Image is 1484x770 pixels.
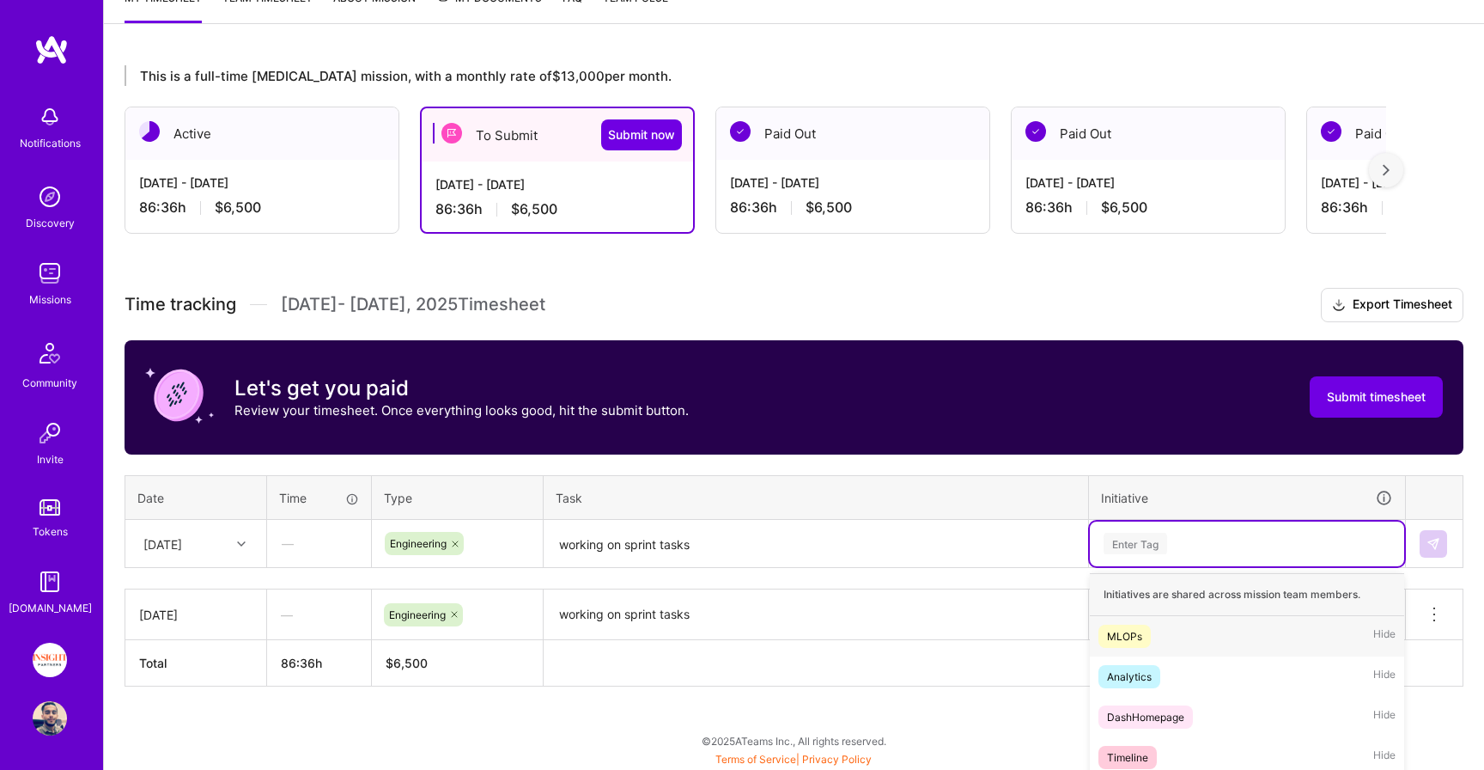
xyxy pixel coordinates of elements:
span: Engineering [390,537,447,550]
button: Submit now [601,119,682,150]
span: $6,500 [511,200,557,218]
th: 86:36h [267,640,372,687]
span: Hide [1373,665,1396,688]
th: Date [125,475,267,520]
span: $6,500 [806,199,852,217]
img: Community [29,333,70,374]
div: Analytics [1107,668,1152,686]
img: tokens [40,499,60,516]
button: Export Timesheet [1321,288,1463,322]
img: User Avatar [33,701,67,736]
a: Terms of Service [715,753,796,766]
img: Paid Out [730,121,751,142]
div: Invite [37,450,64,468]
div: [DATE] - [DATE] [435,175,679,193]
div: [DATE] - [DATE] [730,174,976,192]
div: — [268,521,370,566]
img: Paid Out [1025,121,1046,142]
button: Submit timesheet [1310,376,1443,418]
span: $6,500 [215,199,261,217]
img: coin [145,361,214,430]
div: Missions [29,290,71,309]
img: Active [139,121,160,142]
span: Hide [1373,746,1396,769]
span: Time tracking [125,294,236,315]
div: [DATE] - [DATE] [1025,174,1271,192]
img: Paid Out [1321,121,1341,142]
a: User Avatar [28,701,71,736]
div: This is a full-time [MEDICAL_DATA] mission, with a monthly rate of $13,000 per month. [125,65,1386,86]
span: [DATE] - [DATE] , 2025 Timesheet [281,294,545,315]
th: Type [372,475,544,520]
span: Engineering [389,608,446,621]
div: To Submit [422,108,693,162]
div: [DOMAIN_NAME] [9,599,92,617]
textarea: overall type: UNKNOWN_TYPE server type: NO_SERVER_DATA heuristic type: UNKNOWN_TYPE label: Enter ... [545,522,1086,567]
img: discovery [33,180,67,214]
span: Hide [1373,706,1396,729]
img: To Submit [441,123,462,144]
th: $6,500 [372,640,544,687]
div: Discovery [26,214,75,232]
div: Time [279,489,359,507]
input: overall type: UNKNOWN_TYPE server type: NO_SERVER_DATA heuristic type: UNKNOWN_TYPE label: Enter ... [1102,535,1104,553]
div: Tokens [33,522,68,541]
img: Insight Partners: Data & AI - Sourcing [33,643,67,677]
div: 86:36 h [730,199,976,217]
a: Insight Partners: Data & AI - Sourcing [28,643,71,677]
span: Submit now [608,126,675,144]
i: icon Chevron [237,540,246,548]
div: [DATE] [139,606,252,624]
div: Paid Out [1012,107,1285,160]
div: MLOPs [1107,627,1142,645]
div: Active [125,107,398,160]
img: right [1383,164,1390,176]
div: Initiatives are shared across mission team members. [1090,573,1404,616]
div: Community [22,374,77,392]
p: Review your timesheet. Once everything looks good, hit the submit button. [234,401,689,419]
th: Total [125,640,267,687]
div: — [267,592,371,638]
div: DashHomepage [1107,708,1184,726]
div: 86:36 h [139,199,385,217]
img: logo [34,34,69,65]
img: teamwork [33,256,67,290]
div: Notifications [20,134,81,152]
span: Submit timesheet [1327,388,1426,406]
div: Initiative [1101,488,1393,508]
textarea: overall type: UNKNOWN_TYPE server type: NO_SERVER_DATA heuristic type: UNKNOWN_TYPE label: Enter ... [545,591,1086,639]
span: | [715,753,872,766]
img: Invite [33,416,67,450]
a: Privacy Policy [802,753,872,766]
h3: Let's get you paid [234,376,689,401]
div: Enter Tag [1104,530,1167,557]
th: Task [544,475,1089,520]
img: Submit [1426,537,1440,551]
div: [DATE] - [DATE] [139,174,385,192]
i: icon Download [1332,296,1346,315]
div: 86:36 h [1025,199,1271,217]
div: Paid Out [716,107,989,160]
div: 86:36 h [435,200,679,218]
span: $6,500 [1101,199,1147,217]
input: overall type: UNKNOWN_TYPE server type: NO_SERVER_DATA heuristic type: UNKNOWN_TYPE label: Data &... [463,606,465,624]
div: Timeline [1107,749,1148,767]
img: guide book [33,565,67,599]
input: overall type: UNKNOWN_TYPE server type: NO_SERVER_DATA heuristic type: UNKNOWN_TYPE label: Enter ... [464,535,465,553]
div: [DATE] [143,535,182,553]
span: Hide [1373,625,1396,648]
img: bell [33,100,67,134]
div: © 2025 ATeams Inc., All rights reserved. [103,719,1484,762]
